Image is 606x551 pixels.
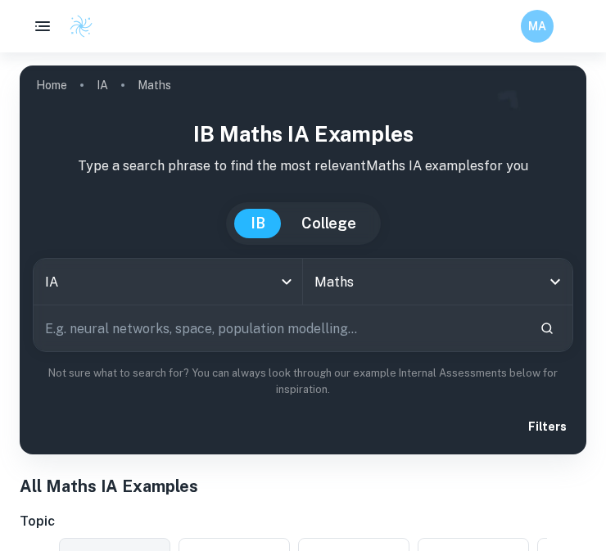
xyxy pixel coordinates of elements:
p: Type a search phrase to find the most relevant Maths IA examples for you [33,156,573,176]
p: Not sure what to search for? You can always look through our example Internal Assessments below f... [33,365,573,399]
button: Open [544,270,567,293]
input: E.g. neural networks, space, population modelling... [34,305,527,351]
h1: All Maths IA Examples [20,474,586,499]
h6: Topic [20,512,586,531]
a: Clastify logo [59,14,93,38]
h6: MA [528,17,547,35]
p: Maths [138,76,171,94]
button: MA [521,10,554,43]
button: IB [234,209,282,238]
button: Search [533,314,561,342]
button: Filters [518,412,573,441]
h1: IB Maths IA examples [33,118,573,150]
a: Home [36,74,67,97]
a: IA [97,74,108,97]
img: Clastify logo [69,14,93,38]
button: College [285,209,373,238]
img: profile cover [20,65,586,454]
div: IA [34,259,302,305]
